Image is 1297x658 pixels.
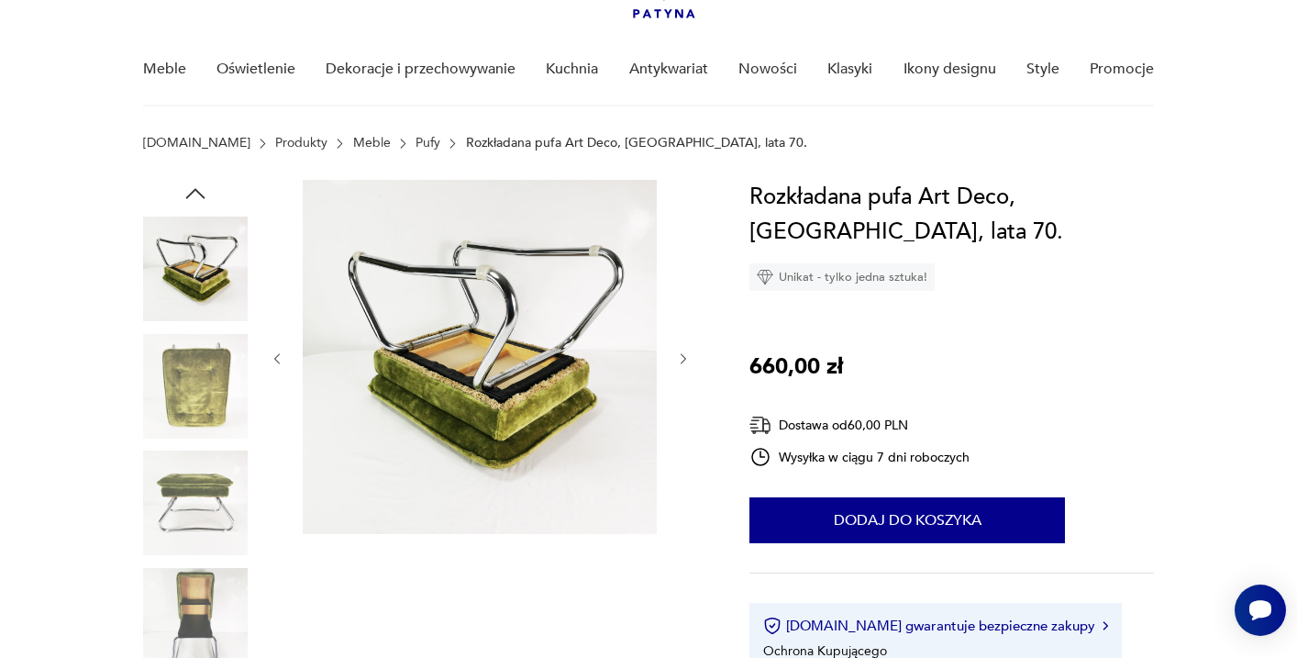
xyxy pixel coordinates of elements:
p: 660,00 zł [749,350,843,385]
div: Unikat - tylko jedna sztuka! [749,263,935,291]
a: Dekoracje i przechowywanie [326,34,515,105]
a: Meble [143,34,186,105]
img: Ikona dostawy [749,414,771,437]
a: Oświetlenie [216,34,295,105]
p: Rozkładana pufa Art Deco, [GEOGRAPHIC_DATA], lata 70. [466,136,807,151]
img: Ikona strzałki w prawo [1103,621,1108,630]
a: Antykwariat [629,34,708,105]
a: Promocje [1090,34,1154,105]
a: Produkty [275,136,327,151]
a: Pufy [416,136,440,151]
div: Wysyłka w ciągu 7 dni roboczych [749,446,970,468]
img: Ikona diamentu [757,269,773,285]
a: Klasyki [827,34,872,105]
button: Dodaj do koszyka [749,497,1065,543]
img: Ikona certyfikatu [763,617,782,635]
img: Zdjęcie produktu Rozkładana pufa Art Deco, Niemcy, lata 70. [143,451,248,555]
a: Meble [353,136,391,151]
h1: Rozkładana pufa Art Deco, [GEOGRAPHIC_DATA], lata 70. [749,180,1154,250]
a: Ikony designu [903,34,996,105]
iframe: Smartsupp widget button [1235,585,1286,636]
a: Nowości [738,34,797,105]
img: Zdjęcie produktu Rozkładana pufa Art Deco, Niemcy, lata 70. [143,217,248,321]
button: [DOMAIN_NAME] gwarantuje bezpieczne zakupy [763,617,1107,635]
a: Kuchnia [546,34,598,105]
img: Zdjęcie produktu Rozkładana pufa Art Deco, Niemcy, lata 70. [143,334,248,439]
a: Style [1026,34,1059,105]
div: Dostawa od 60,00 PLN [749,414,970,437]
img: Zdjęcie produktu Rozkładana pufa Art Deco, Niemcy, lata 70. [303,180,657,534]
a: [DOMAIN_NAME] [143,136,250,151]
